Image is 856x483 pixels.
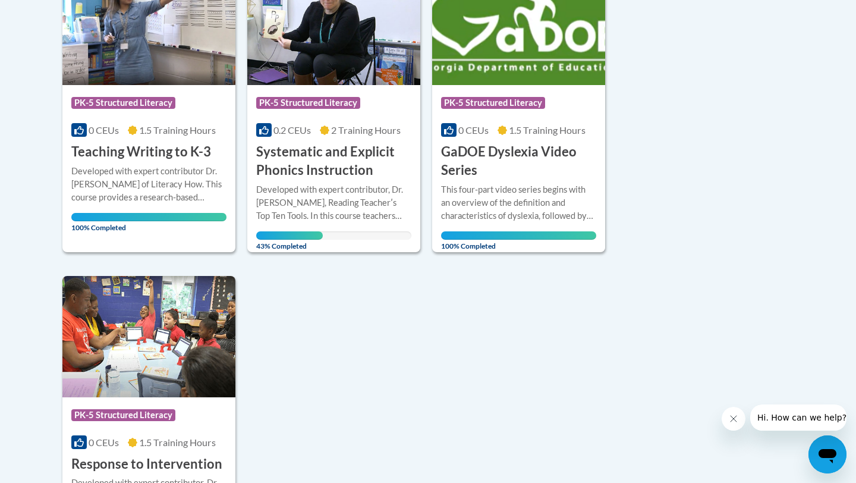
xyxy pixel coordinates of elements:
[71,143,211,161] h3: Teaching Writing to K-3
[71,213,226,221] div: Your progress
[71,165,226,204] div: Developed with expert contributor Dr. [PERSON_NAME] of Literacy How. This course provides a resea...
[458,124,489,136] span: 0 CEUs
[139,437,216,448] span: 1.5 Training Hours
[71,409,175,421] span: PK-5 Structured Literacy
[89,124,119,136] span: 0 CEUs
[441,231,596,250] span: 100% Completed
[441,183,596,222] div: This four-part video series begins with an overview of the definition and characteristics of dysl...
[331,124,401,136] span: 2 Training Hours
[441,97,545,109] span: PK-5 Structured Literacy
[808,435,846,473] iframe: Button to launch messaging window
[71,97,175,109] span: PK-5 Structured Literacy
[256,183,411,222] div: Developed with expert contributor, Dr. [PERSON_NAME], Reading Teacherʹs Top Ten Tools. In this co...
[62,276,235,397] img: Course Logo
[89,437,119,448] span: 0 CEUs
[71,455,222,473] h3: Response to Intervention
[256,231,323,240] div: Your progress
[722,407,745,431] iframe: Close message
[139,124,216,136] span: 1.5 Training Hours
[441,143,596,180] h3: GaDOE Dyslexia Video Series
[256,143,411,180] h3: Systematic and Explicit Phonics Instruction
[256,231,323,250] span: 43% Completed
[509,124,586,136] span: 1.5 Training Hours
[71,213,226,232] span: 100% Completed
[256,97,360,109] span: PK-5 Structured Literacy
[273,124,311,136] span: 0.2 CEUs
[750,404,846,431] iframe: Message from company
[441,231,596,240] div: Your progress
